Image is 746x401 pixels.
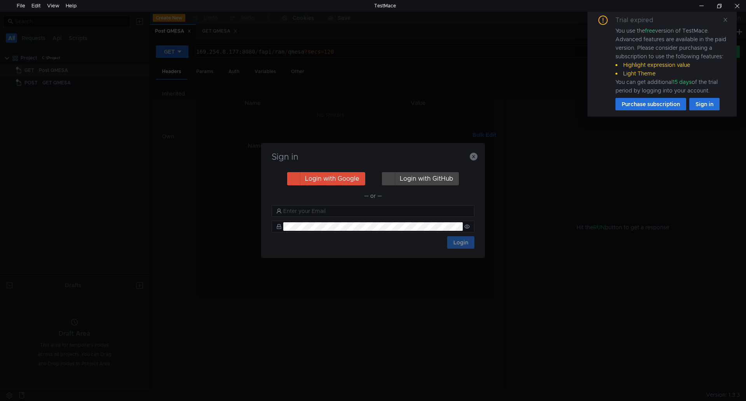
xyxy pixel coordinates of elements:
[615,16,662,25] div: Trial expired
[615,98,686,110] button: Purchase subscription
[615,78,727,95] div: You can get additional of the trial period by logging into your account.
[689,98,720,110] button: Sign in
[645,27,655,34] span: free
[615,26,727,95] div: You use the version of TestMace. Advanced features are available in the paid version. Please cons...
[283,207,470,215] input: Enter your Email
[382,172,459,185] button: Login with GitHub
[287,172,365,185] button: Login with Google
[673,78,692,85] span: 15 days
[615,69,727,78] li: Light Theme
[270,152,476,162] h3: Sign in
[615,61,727,69] li: Highlight expression value
[272,191,474,200] div: — or —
